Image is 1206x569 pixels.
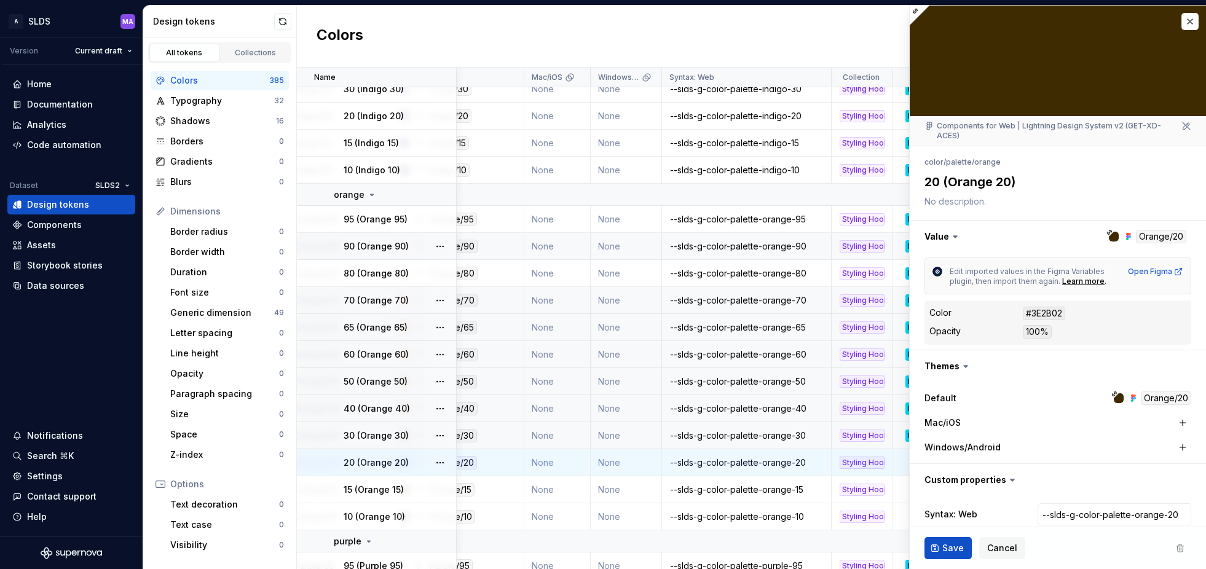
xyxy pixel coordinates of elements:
p: 20 (Orange 20) [344,457,409,469]
div: Expressive [905,348,952,361]
a: Typography32 [151,91,289,111]
div: Analytics [27,119,66,131]
div: Expressive [905,164,952,176]
a: Settings [7,466,135,486]
a: Components [7,215,135,235]
p: 30 (Indigo 30) [344,83,404,95]
a: Documentation [7,95,135,114]
a: Line height0 [165,343,289,363]
div: 0 [279,450,284,460]
td: None [524,395,591,422]
div: 0 [279,500,284,509]
td: None [591,422,662,449]
div: Z-index [170,449,279,461]
a: Colors385 [151,71,289,90]
div: 0 [279,520,284,530]
div: 0 [279,247,284,257]
div: Styling Hooks [840,430,885,442]
div: 385 [269,76,284,85]
a: Text case0 [165,515,289,535]
div: Orange/20 [1141,391,1191,405]
a: Opacity0 [165,364,289,383]
button: SLDS2 [90,177,135,194]
div: --slds-g-color-palette-orange-80 [663,267,830,280]
td: None [893,476,964,503]
label: Default [924,392,956,404]
div: Styling Hooks [840,267,885,280]
a: Duration0 [165,262,289,282]
div: Color [929,307,952,319]
div: Assets [27,239,56,251]
td: None [591,130,662,157]
button: Contact support [7,487,135,506]
td: None [524,233,591,260]
a: Shadows16 [151,111,289,131]
div: Expressive [905,294,952,307]
div: 0 [279,409,284,419]
div: Components for Web | Lightning Design System v2 (GET-XD-ACES) [924,121,1181,141]
a: Z-index0 [165,445,289,465]
a: Gradients0 [151,152,289,171]
div: Expressive [905,267,952,280]
li: color [924,157,944,167]
div: Notifications [27,430,83,442]
a: Open Figma [1128,267,1183,277]
a: Blurs0 [151,172,289,192]
div: SLDS [28,15,50,28]
div: Paragraph spacing [170,388,279,400]
div: 32 [274,96,284,106]
td: None [591,503,662,530]
div: Design tokens [153,15,274,28]
button: Save [924,537,972,559]
td: None [524,260,591,287]
td: None [524,476,591,503]
div: 0 [279,348,284,358]
div: Search ⌘K [27,450,74,462]
a: Paragraph spacing0 [165,384,289,404]
div: Expressive [905,83,952,95]
td: None [524,130,591,157]
div: Documentation [27,98,93,111]
p: purple [334,535,361,547]
div: 0 [279,389,284,399]
div: 16 [276,116,284,126]
div: --slds-g-color-palette-orange-90 [663,240,830,253]
div: 0 [279,540,284,550]
div: Styling Hooks [840,164,885,176]
a: Analytics [7,115,135,135]
td: None [591,260,662,287]
div: 100% [1023,325,1052,339]
td: None [591,341,662,368]
div: Collections [225,48,286,58]
div: Styling Hooks [840,511,885,523]
a: Visibility0 [165,535,289,555]
td: None [591,287,662,314]
div: --slds-g-color-palette-orange-40 [663,402,830,415]
svg: Supernova Logo [41,547,102,559]
div: --slds-g-color-palette-indigo-20 [663,110,830,122]
div: 0 [279,227,284,237]
div: --slds-g-color-palette-orange-60 [663,348,830,361]
div: Opacity [929,325,961,337]
input: Empty [1038,503,1191,525]
li: palette [946,157,972,167]
div: 0 [279,328,284,338]
div: Borders [170,135,279,147]
td: None [591,449,662,476]
p: Windows/Android [598,73,639,82]
div: Learn more [1062,277,1105,286]
div: Settings [27,470,63,482]
textarea: 20 (Orange 20) [922,171,1189,193]
div: 0 [279,430,284,439]
p: Name [314,73,336,82]
p: 20 (Indigo 20) [344,110,404,122]
td: None [524,314,591,341]
a: Code automation [7,135,135,155]
p: 95 (Orange 95) [344,213,408,226]
div: Styling Hooks [840,294,885,307]
div: Text case [170,519,279,531]
p: 80 (Orange 80) [344,267,409,280]
p: 30 (Orange 30) [344,430,409,442]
